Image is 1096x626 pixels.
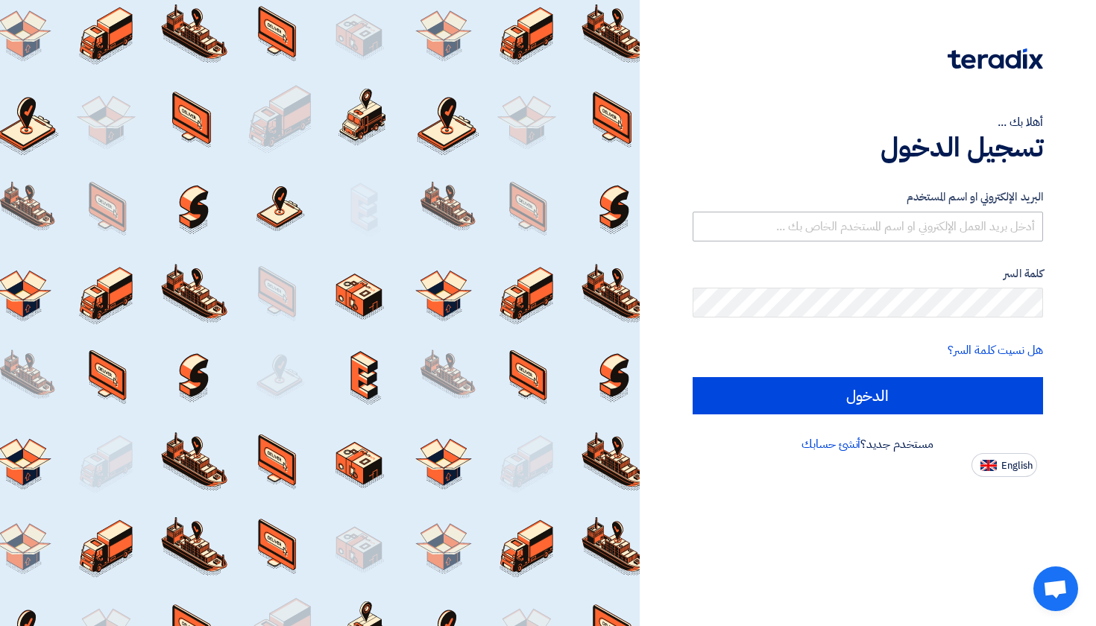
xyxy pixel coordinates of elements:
div: Open chat [1033,566,1078,611]
span: English [1001,461,1033,471]
div: مستخدم جديد؟ [693,435,1044,453]
input: الدخول [693,377,1044,414]
h1: تسجيل الدخول [693,131,1044,164]
a: أنشئ حسابك [801,435,860,453]
a: هل نسيت كلمة السر؟ [948,341,1043,359]
label: البريد الإلكتروني او اسم المستخدم [693,189,1044,206]
img: Teradix logo [948,48,1043,69]
button: English [971,453,1037,477]
img: en-US.png [980,460,997,471]
label: كلمة السر [693,265,1044,282]
input: أدخل بريد العمل الإلكتروني او اسم المستخدم الخاص بك ... [693,212,1044,241]
div: أهلا بك ... [693,113,1044,131]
